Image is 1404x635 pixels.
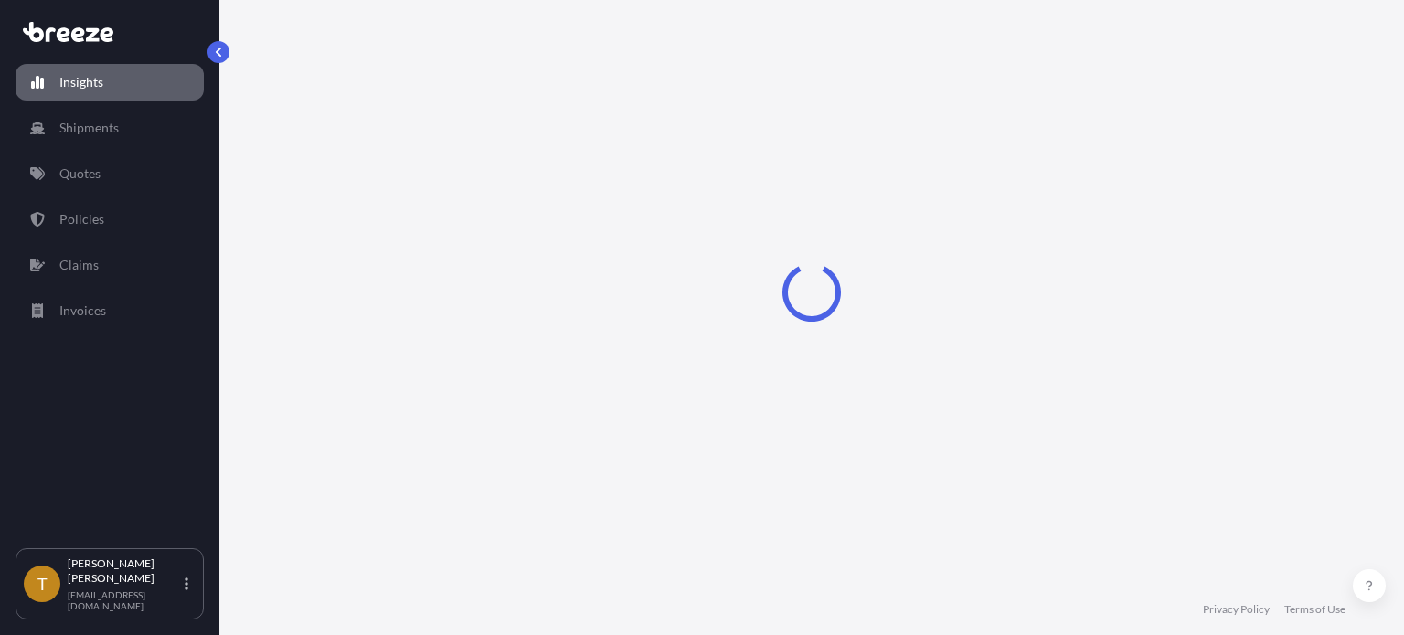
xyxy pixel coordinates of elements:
p: Claims [59,256,99,274]
p: Shipments [59,119,119,137]
a: Policies [16,201,204,238]
a: Shipments [16,110,204,146]
a: Invoices [16,292,204,329]
p: [EMAIL_ADDRESS][DOMAIN_NAME] [68,589,181,611]
span: T [37,575,48,593]
a: Privacy Policy [1203,602,1270,617]
p: Insights [59,73,103,91]
p: [PERSON_NAME] [PERSON_NAME] [68,556,181,586]
p: Invoices [59,302,106,320]
a: Quotes [16,155,204,192]
a: Claims [16,247,204,283]
p: Quotes [59,164,101,183]
p: Policies [59,210,104,228]
a: Insights [16,64,204,101]
a: Terms of Use [1284,602,1345,617]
